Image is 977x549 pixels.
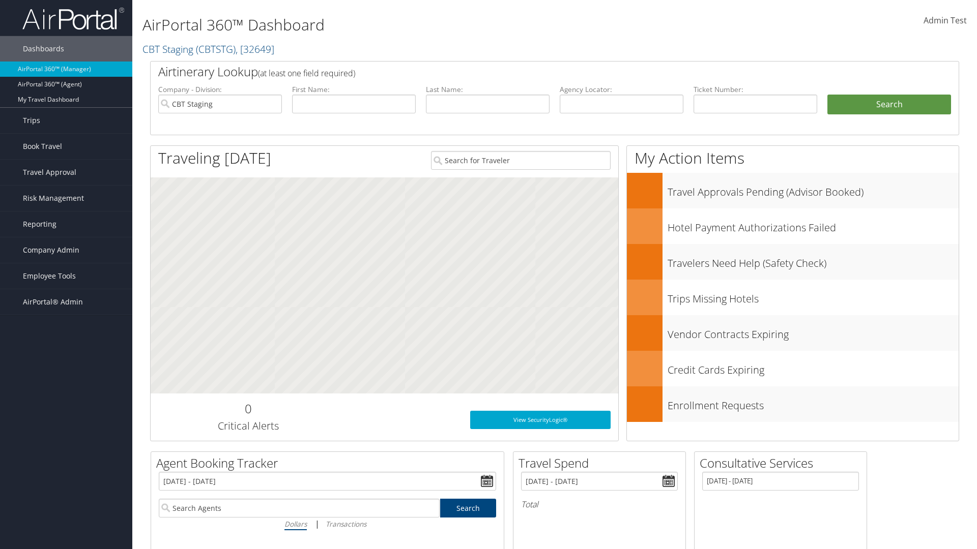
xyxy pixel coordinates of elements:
[23,211,56,237] span: Reporting
[521,499,678,510] h6: Total
[158,84,282,95] label: Company - Division:
[627,280,959,315] a: Trips Missing Hotels
[426,84,550,95] label: Last Name:
[668,358,959,377] h3: Credit Cards Expiring
[627,315,959,351] a: Vendor Contracts Expiring
[158,419,338,433] h3: Critical Alerts
[470,411,611,429] a: View SecurityLogic®
[142,42,274,56] a: CBT Staging
[23,134,62,159] span: Book Travel
[23,186,84,211] span: Risk Management
[627,173,959,208] a: Travel Approvals Pending (Advisor Booked)
[258,68,355,79] span: (at least one field required)
[827,95,951,115] button: Search
[158,400,338,417] h2: 0
[627,147,959,169] h1: My Action Items
[668,322,959,342] h3: Vendor Contracts Expiring
[23,160,76,185] span: Travel Approval
[627,386,959,422] a: Enrollment Requests
[156,454,504,472] h2: Agent Booking Tracker
[326,519,366,529] i: Transactions
[700,454,867,472] h2: Consultative Services
[668,393,959,413] h3: Enrollment Requests
[159,517,496,530] div: |
[158,147,271,169] h1: Traveling [DATE]
[924,15,967,26] span: Admin Test
[627,351,959,386] a: Credit Cards Expiring
[23,263,76,289] span: Employee Tools
[196,42,236,56] span: ( CBTSTG )
[668,180,959,199] h3: Travel Approvals Pending (Advisor Booked)
[560,84,683,95] label: Agency Locator:
[284,519,307,529] i: Dollars
[431,151,611,170] input: Search for Traveler
[23,108,40,133] span: Trips
[236,42,274,56] span: , [ 32649 ]
[519,454,685,472] h2: Travel Spend
[142,14,692,36] h1: AirPortal 360™ Dashboard
[668,251,959,270] h3: Travelers Need Help (Safety Check)
[668,216,959,235] h3: Hotel Payment Authorizations Failed
[292,84,416,95] label: First Name:
[159,499,440,517] input: Search Agents
[440,499,497,517] a: Search
[924,5,967,37] a: Admin Test
[668,287,959,306] h3: Trips Missing Hotels
[627,244,959,280] a: Travelers Need Help (Safety Check)
[158,63,884,80] h2: Airtinerary Lookup
[23,289,83,315] span: AirPortal® Admin
[694,84,817,95] label: Ticket Number:
[22,7,124,30] img: airportal-logo.png
[23,237,79,263] span: Company Admin
[627,208,959,244] a: Hotel Payment Authorizations Failed
[23,36,64,62] span: Dashboards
